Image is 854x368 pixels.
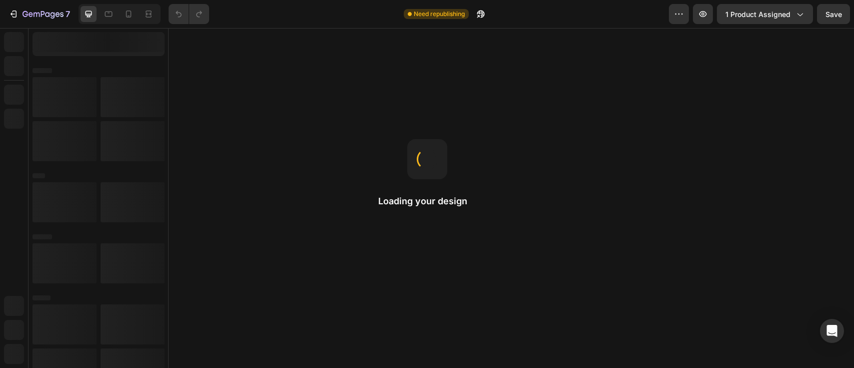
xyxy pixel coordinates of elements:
[725,9,790,20] span: 1 product assigned
[66,8,70,20] p: 7
[717,4,813,24] button: 1 product assigned
[414,10,465,19] span: Need republishing
[169,4,209,24] div: Undo/Redo
[4,4,75,24] button: 7
[378,195,476,207] h2: Loading your design
[825,10,842,19] span: Save
[820,319,844,343] div: Open Intercom Messenger
[817,4,850,24] button: Save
